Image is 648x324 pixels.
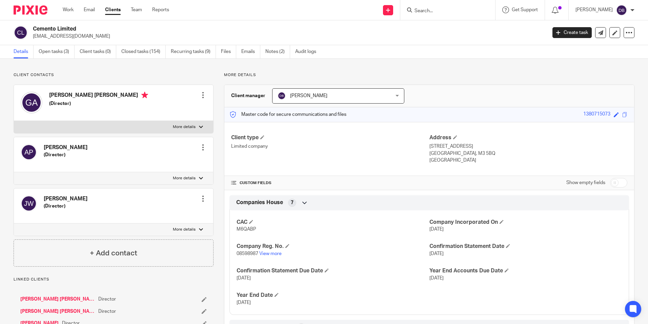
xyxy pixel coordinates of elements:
[237,267,429,274] h4: Confirmation Statement Due Date
[231,180,429,186] h4: CUSTOM FIELDS
[49,100,148,107] h5: (Director)
[237,219,429,226] h4: CAC
[512,7,538,12] span: Get Support
[173,124,196,130] p: More details
[49,92,148,100] h4: [PERSON_NAME] [PERSON_NAME]
[429,227,444,232] span: [DATE]
[429,276,444,281] span: [DATE]
[295,45,321,58] a: Audit logs
[221,45,236,58] a: Files
[616,5,627,16] img: svg%3E
[429,219,622,226] h4: Company Incorporated On
[63,6,74,13] a: Work
[291,199,293,206] span: 7
[429,243,622,250] h4: Confirmation Statement Date
[14,45,34,58] a: Details
[21,195,37,212] img: svg%3E
[33,33,542,40] p: [EMAIL_ADDRESS][DOMAIN_NAME]
[20,296,95,303] a: [PERSON_NAME] [PERSON_NAME]
[236,199,283,206] span: Companies House
[237,227,256,232] span: M6QABP
[231,143,429,150] p: Limited company
[14,5,47,15] img: Pixie
[173,227,196,232] p: More details
[39,45,75,58] a: Open tasks (3)
[237,300,251,305] span: [DATE]
[229,111,346,118] p: Master code for secure communications and files
[21,144,37,160] img: svg%3E
[265,45,290,58] a: Notes (2)
[98,296,116,303] span: Director
[84,6,95,13] a: Email
[224,72,634,78] p: More details
[44,195,87,202] h4: [PERSON_NAME]
[131,6,142,13] a: Team
[121,45,166,58] a: Closed tasks (154)
[14,25,28,40] img: svg%3E
[231,92,265,99] h3: Client manager
[237,243,429,250] h4: Company Reg. No.
[429,143,627,150] p: [STREET_ADDRESS]
[237,276,251,281] span: [DATE]
[429,267,622,274] h4: Year End Accounts Due Date
[171,45,216,58] a: Recurring tasks (9)
[14,277,214,282] p: Linked clients
[237,251,258,256] span: 08598987
[566,179,605,186] label: Show empty fields
[290,93,327,98] span: [PERSON_NAME]
[429,157,627,164] p: [GEOGRAPHIC_DATA]
[21,92,42,113] img: svg%3E
[414,8,475,14] input: Search
[278,92,286,100] img: svg%3E
[98,308,116,315] span: Director
[44,203,87,210] h5: (Director)
[20,308,95,315] a: [PERSON_NAME] [PERSON_NAME]
[259,251,282,256] a: View more
[152,6,169,13] a: Reports
[44,144,87,151] h4: [PERSON_NAME]
[583,111,610,119] div: 1380715073
[429,150,627,157] p: [GEOGRAPHIC_DATA], M3 5BQ
[429,134,627,141] h4: Address
[105,6,121,13] a: Clients
[429,251,444,256] span: [DATE]
[552,27,592,38] a: Create task
[33,25,440,33] h2: Cemento Limited
[231,134,429,141] h4: Client type
[241,45,260,58] a: Emails
[575,6,613,13] p: [PERSON_NAME]
[14,72,214,78] p: Client contacts
[237,292,429,299] h4: Year End Date
[80,45,116,58] a: Client tasks (0)
[90,248,137,258] h4: + Add contact
[141,92,148,98] i: Primary
[173,176,196,181] p: More details
[44,151,87,158] h5: (Director)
